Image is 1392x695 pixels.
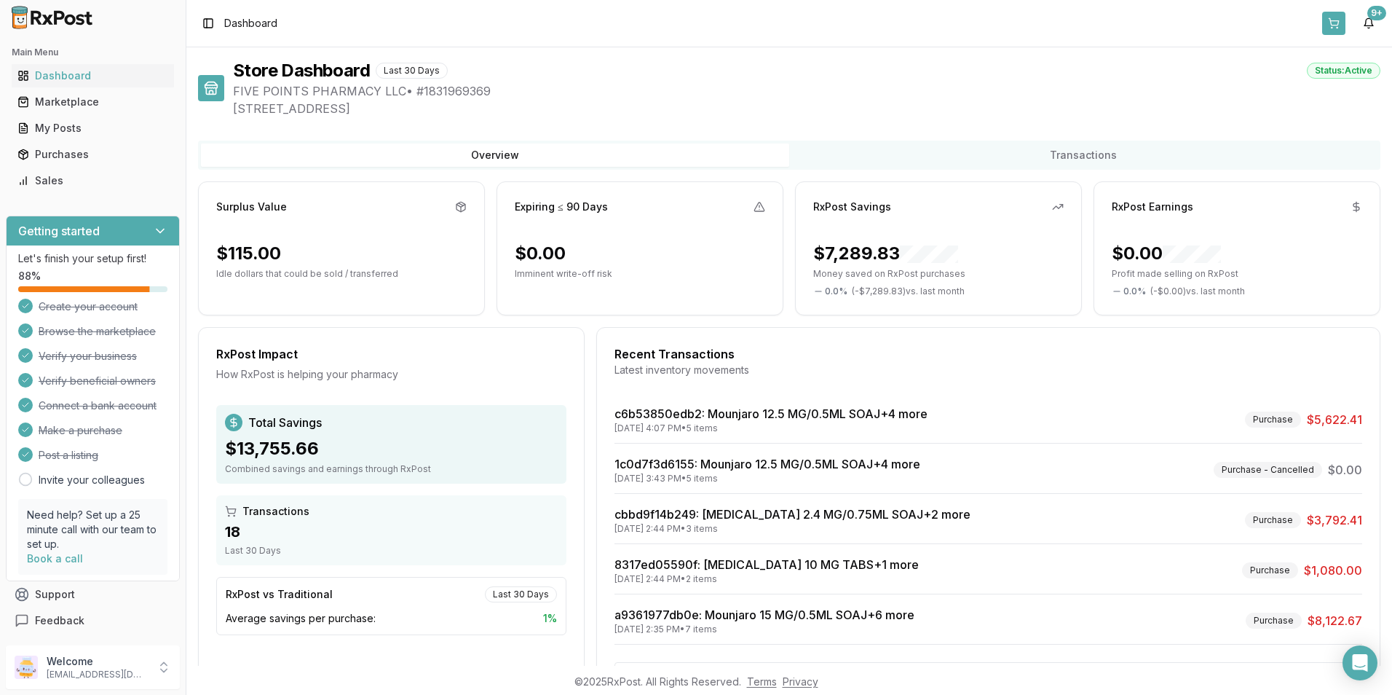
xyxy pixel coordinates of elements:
[248,414,322,431] span: Total Savings
[614,624,914,635] div: [DATE] 2:35 PM • 7 items
[39,473,145,487] a: Invite your colleagues
[1123,286,1146,297] span: 0.0 %
[225,545,558,557] div: Last 30 Days
[1112,242,1221,265] div: $0.00
[852,286,965,297] span: ( - $7,289.83 ) vs. last month
[485,586,557,602] div: Last 30 Days
[614,457,920,471] a: 1c0d7f3d6155: Mounjaro 12.5 MG/0.5ML SOAJ+4 more
[6,64,180,87] button: Dashboard
[1307,63,1380,79] div: Status: Active
[39,423,122,438] span: Make a purchase
[813,268,1064,280] p: Money saved on RxPost purchases
[39,374,156,388] span: Verify beneficial owners
[813,242,958,265] div: $7,289.83
[242,504,309,519] span: Transactions
[12,89,174,115] a: Marketplace
[515,268,765,280] p: Imminent write-off risk
[1112,268,1362,280] p: Profit made selling on RxPost
[17,147,168,162] div: Purchases
[17,68,168,83] div: Dashboard
[12,141,174,168] a: Purchases
[783,675,818,688] a: Privacy
[1367,6,1386,20] div: 9+
[17,95,168,109] div: Marketplace
[614,363,1362,377] div: Latest inventory movements
[1304,562,1362,579] span: $1,080.00
[614,557,919,572] a: 8317ed05590f: [MEDICAL_DATA] 10 MG TABS+1 more
[18,222,100,240] h3: Getting started
[12,63,174,89] a: Dashboard
[225,437,558,460] div: $13,755.66
[233,100,1380,117] span: [STREET_ADDRESS]
[39,299,138,314] span: Create your account
[614,345,1362,363] div: Recent Transactions
[12,115,174,141] a: My Posts
[216,345,566,363] div: RxPost Impact
[216,242,281,265] div: $115.00
[12,47,174,58] h2: Main Menu
[6,117,180,140] button: My Posts
[47,654,148,669] p: Welcome
[1246,613,1302,629] div: Purchase
[515,200,608,214] div: Expiring ≤ 90 Days
[224,16,277,31] nav: breadcrumb
[27,508,159,551] p: Need help? Set up a 25 minute call with our team to set up.
[1308,612,1362,629] span: $8,122.67
[614,507,970,522] a: cbbd9f14b249: [MEDICAL_DATA] 2.4 MG/0.75ML SOAJ+2 more
[6,6,99,29] img: RxPost Logo
[216,200,287,214] div: Surplus Value
[614,407,928,421] a: c6b53850edb2: Mounjaro 12.5 MG/0.5ML SOAJ+4 more
[233,82,1380,100] span: FIVE POINTS PHARMACY LLC • # 1831969369
[1242,562,1298,578] div: Purchase
[15,656,38,679] img: User avatar
[47,669,148,680] p: [EMAIL_ADDRESS][DOMAIN_NAME]
[614,573,919,585] div: [DATE] 2:44 PM • 2 items
[27,552,83,565] a: Book a call
[614,662,1362,686] button: View All Transactions
[1307,511,1362,529] span: $3,792.41
[6,143,180,166] button: Purchases
[18,251,167,266] p: Let's finish your setup first!
[39,349,137,364] span: Verify your business
[1342,645,1377,680] div: Open Intercom Messenger
[1112,200,1193,214] div: RxPost Earnings
[12,168,174,194] a: Sales
[225,522,558,542] div: 18
[201,144,789,167] button: Overview
[614,608,914,622] a: a9361977db0e: Mounjaro 15 MG/0.5ML SOAJ+6 more
[224,16,277,31] span: Dashboard
[17,121,168,136] div: My Posts
[1214,462,1322,478] div: Purchase - Cancelled
[813,200,891,214] div: RxPost Savings
[233,59,370,82] h1: Store Dashboard
[376,63,448,79] div: Last 30 Days
[1245,412,1301,428] div: Purchase
[543,611,557,626] span: 1 %
[35,613,84,628] span: Feedback
[1307,411,1362,428] span: $5,622.41
[39,398,157,413] span: Connect a bank account
[747,675,777,688] a: Terms
[6,169,180,192] button: Sales
[226,611,376,626] span: Average savings per purchase:
[6,90,180,114] button: Marketplace
[225,463,558,475] div: Combined savings and earnings through RxPost
[789,144,1377,167] button: Transactions
[614,423,928,434] div: [DATE] 4:07 PM • 5 items
[39,324,156,339] span: Browse the marketplace
[1357,12,1380,35] button: 9+
[216,367,566,382] div: How RxPost is helping your pharmacy
[614,523,970,535] div: [DATE] 2:44 PM • 3 items
[1328,461,1362,479] span: $0.00
[825,286,847,297] span: 0.0 %
[226,587,333,602] div: RxPost vs Traditional
[18,269,41,283] span: 88 %
[1245,512,1301,528] div: Purchase
[6,608,180,634] button: Feedback
[17,173,168,188] div: Sales
[1150,286,1245,297] span: ( - $0.00 ) vs. last month
[216,268,467,280] p: Idle dollars that could be sold / transferred
[614,473,920,484] div: [DATE] 3:43 PM • 5 items
[39,448,98,463] span: Post a listing
[6,581,180,608] button: Support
